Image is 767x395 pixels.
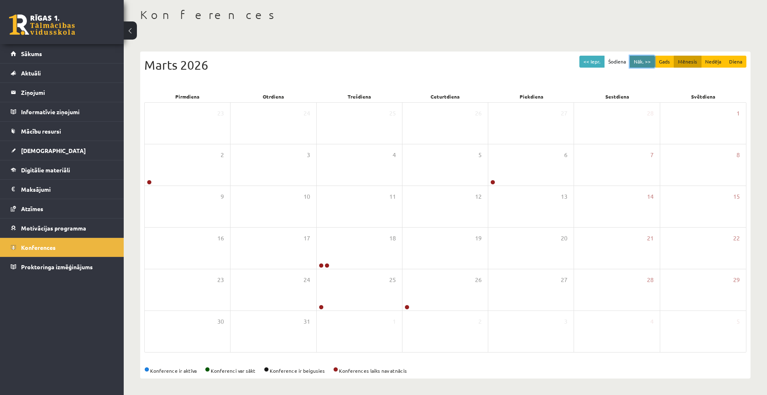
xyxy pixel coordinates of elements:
span: 8 [736,150,740,160]
span: 4 [393,150,396,160]
div: Sestdiena [574,91,661,102]
span: 5 [736,317,740,326]
span: 30 [217,317,224,326]
div: Ceturtdiena [402,91,489,102]
a: Rīgas 1. Tālmācības vidusskola [9,14,75,35]
span: 4 [650,317,654,326]
button: Šodiena [604,56,630,68]
button: Mēnesis [674,56,701,68]
span: 22 [733,234,740,243]
a: Mācību resursi [11,122,113,141]
button: << Iepr. [579,56,605,68]
span: 9 [221,192,224,201]
span: 7 [650,150,654,160]
a: Konferences [11,238,113,257]
button: Nāk. >> [630,56,655,68]
span: 23 [217,275,224,284]
span: 19 [475,234,482,243]
span: 6 [564,150,567,160]
span: 18 [389,234,396,243]
div: Otrdiena [231,91,317,102]
div: Svētdiena [660,91,746,102]
span: 5 [478,150,482,160]
span: Aktuāli [21,69,41,77]
span: Proktoringa izmēģinājums [21,263,93,270]
span: 24 [304,109,310,118]
span: Konferences [21,244,56,251]
span: 11 [389,192,396,201]
div: Trešdiena [316,91,402,102]
span: 1 [393,317,396,326]
span: 29 [733,275,740,284]
span: 28 [647,275,654,284]
span: 2 [221,150,224,160]
span: 10 [304,192,310,201]
span: Digitālie materiāli [21,166,70,174]
a: [DEMOGRAPHIC_DATA] [11,141,113,160]
a: Aktuāli [11,63,113,82]
a: Motivācijas programma [11,219,113,237]
span: 26 [475,109,482,118]
span: 20 [561,234,567,243]
span: 21 [647,234,654,243]
span: [DEMOGRAPHIC_DATA] [21,147,86,154]
span: 14 [647,192,654,201]
a: Ziņojumi [11,83,113,102]
span: 17 [304,234,310,243]
div: Piekdiena [488,91,574,102]
span: 27 [561,109,567,118]
span: 31 [304,317,310,326]
legend: Ziņojumi [21,83,113,102]
span: 2 [478,317,482,326]
div: Marts 2026 [144,56,746,74]
span: 26 [475,275,482,284]
button: Gads [655,56,674,68]
span: Motivācijas programma [21,224,86,232]
legend: Maksājumi [21,180,113,199]
span: Mācību resursi [21,127,61,135]
span: 23 [217,109,224,118]
button: Nedēļa [701,56,725,68]
span: 24 [304,275,310,284]
a: Informatīvie ziņojumi [11,102,113,121]
span: 3 [564,317,567,326]
span: 25 [389,109,396,118]
span: 13 [561,192,567,201]
h1: Konferences [140,8,751,22]
a: Proktoringa izmēģinājums [11,257,113,276]
span: 16 [217,234,224,243]
span: 25 [389,275,396,284]
div: Pirmdiena [144,91,231,102]
span: 12 [475,192,482,201]
span: Sākums [21,50,42,57]
button: Diena [725,56,746,68]
a: Atzīmes [11,199,113,218]
legend: Informatīvie ziņojumi [21,102,113,121]
span: 3 [307,150,310,160]
div: Konference ir aktīva Konferenci var sākt Konference ir beigusies Konferences laiks nav atnācis [144,367,746,374]
span: 28 [647,109,654,118]
span: 15 [733,192,740,201]
a: Sākums [11,44,113,63]
span: 1 [736,109,740,118]
a: Digitālie materiāli [11,160,113,179]
a: Maksājumi [11,180,113,199]
span: 27 [561,275,567,284]
span: Atzīmes [21,205,43,212]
